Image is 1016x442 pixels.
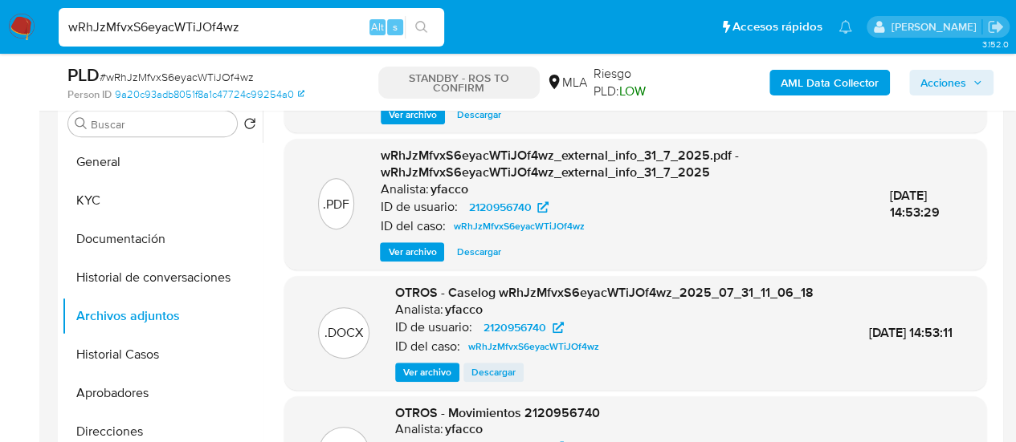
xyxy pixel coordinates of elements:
span: OTROS - Movimientos 2120956740 [395,403,600,422]
span: [DATE] 14:53:11 [869,323,953,342]
button: Historial Casos [62,335,263,374]
span: 2120956740 [484,318,546,337]
button: KYC [62,181,263,220]
span: # wRhJzMfvxS6eyacWTiJOf4wz [100,69,254,85]
span: Acciones [920,70,966,95]
button: Descargar [463,363,524,382]
button: Archivos adjuntos [62,297,263,335]
button: Volver al orden por defecto [243,117,256,135]
button: Ver archivo [395,363,459,382]
p: gabriela.sanchez@mercadolibre.com [891,19,981,34]
input: Buscar [91,117,231,132]
span: [DATE] 14:53:29 [890,186,940,222]
span: wRhJzMfvxS6eyacWTiJOf4wz [468,337,599,356]
a: 2120956740 [474,318,573,337]
span: wRhJzMfvxS6eyacWTiJOf4wz_external_info_31_7_2025.pdf - wRhJzMfvxS6eyacWTiJOf4wz_external_info_31_... [380,146,738,182]
button: Documentación [62,220,263,258]
span: Ver archivo [389,107,437,123]
button: Aprobadores [62,374,263,412]
button: Ver archivo [380,242,444,262]
b: PLD [67,62,100,87]
b: Person ID [67,87,112,102]
span: LOW [619,82,646,100]
a: Salir [987,18,1004,35]
span: 3.152.0 [981,38,1008,51]
button: Historial de conversaciones [62,258,263,297]
button: AML Data Collector [769,70,890,95]
span: Riesgo PLD: [594,65,683,99]
p: ID del caso: [395,339,460,355]
input: Buscar usuario o caso... [59,17,444,38]
span: Descargar [457,107,501,123]
h6: yfacco [445,302,483,318]
p: .DOCX [324,324,363,342]
p: .PDF [323,196,349,213]
p: STANDBY - ROS TO CONFIRM [378,67,540,99]
a: 9a20c93adb8051f8a1c47724c99254a0 [115,87,304,102]
span: Descargar [471,364,516,380]
span: wRhJzMfvxS6eyacWTiJOf4wz [453,217,584,236]
b: AML Data Collector [781,70,879,95]
p: Analista: [395,421,443,437]
span: Accesos rápidos [732,18,822,35]
button: search-icon [405,16,438,39]
button: Buscar [75,117,88,130]
span: 2120956740 [468,197,531,217]
a: wRhJzMfvxS6eyacWTiJOf4wz [447,217,590,236]
button: Acciones [909,70,994,95]
h6: yfacco [430,181,467,197]
span: OTROS - Caselog wRhJzMfvxS6eyacWTiJOf4wz_2025_07_31_11_06_18 [395,283,814,302]
button: General [62,143,263,181]
span: Alt [371,19,384,34]
a: wRhJzMfvxS6eyacWTiJOf4wz [462,337,606,356]
span: Descargar [456,244,500,260]
h6: yfacco [445,421,483,437]
p: ID de usuario: [380,199,457,215]
button: Ver archivo [381,105,445,124]
p: ID del caso: [380,218,445,234]
div: MLA [546,74,587,91]
span: s [393,19,398,34]
button: Descargar [448,242,508,262]
p: ID de usuario: [395,319,472,335]
button: Descargar [449,105,509,124]
span: Ver archivo [403,364,451,380]
a: Notificaciones [839,20,852,34]
a: 2120956740 [459,197,558,217]
span: Ver archivo [388,244,436,260]
p: Analista: [395,302,443,318]
p: Analista: [380,181,428,197]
